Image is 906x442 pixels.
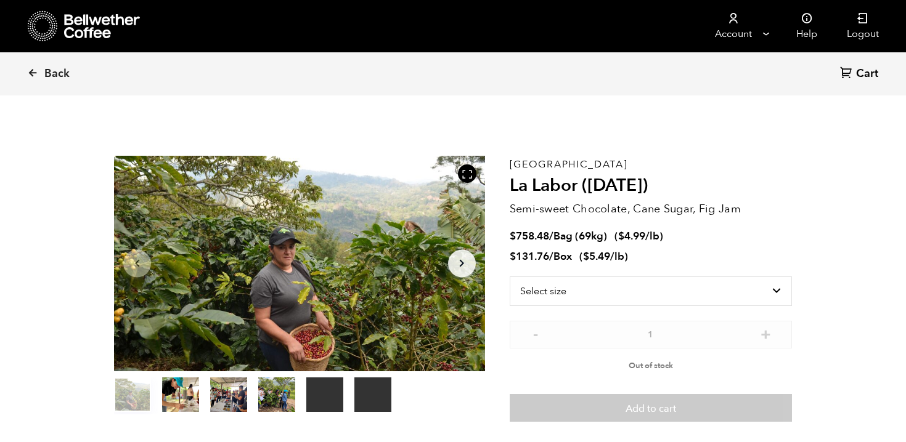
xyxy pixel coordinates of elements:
[629,360,673,371] span: Out of stock
[583,249,589,263] span: $
[583,249,610,263] bdi: 5.49
[528,327,544,339] button: -
[306,377,343,412] video: Your browser does not support the video tag.
[553,249,572,263] span: Box
[758,327,773,339] button: +
[510,249,549,263] bdi: 131.76
[618,229,624,243] span: $
[856,66,878,81] span: Cart
[510,229,549,243] bdi: 758.48
[610,249,624,263] span: /lb
[549,229,553,243] span: /
[510,249,516,263] span: $
[510,201,792,217] p: Semi-sweet Chocolate, Cane Sugar, Fig Jam
[614,229,663,243] span: ( )
[510,394,792,422] button: Add to cart
[645,229,659,243] span: /lb
[840,66,881,82] a: Cart
[579,249,628,263] span: ( )
[354,377,391,412] video: Your browser does not support the video tag.
[618,229,645,243] bdi: 4.99
[510,175,792,196] h2: La Labor ([DATE])
[549,249,553,263] span: /
[44,66,70,81] span: Back
[553,229,607,243] span: Bag (69kg)
[510,229,516,243] span: $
